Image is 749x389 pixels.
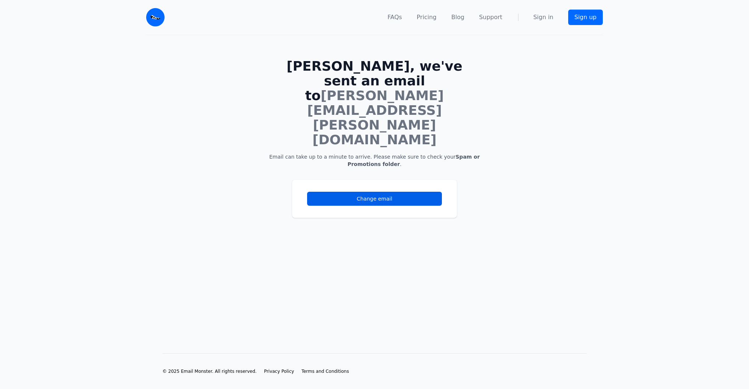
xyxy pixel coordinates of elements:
[451,13,464,22] a: Blog
[479,13,502,22] a: Support
[568,10,603,25] a: Sign up
[268,59,481,147] h1: [PERSON_NAME], we've sent an email to
[348,154,480,167] b: Spam or Promotions folder
[302,369,349,374] span: Terms and Conditions
[417,13,437,22] a: Pricing
[268,153,481,168] p: Email can take up to a minute to arrive. Please make sure to check your .
[307,88,444,147] span: [PERSON_NAME][EMAIL_ADDRESS][PERSON_NAME][DOMAIN_NAME]
[387,13,402,22] a: FAQs
[264,368,294,374] a: Privacy Policy
[162,368,257,374] li: © 2025 Email Monster. All rights reserved.
[264,369,294,374] span: Privacy Policy
[302,368,349,374] a: Terms and Conditions
[533,13,553,22] a: Sign in
[307,192,442,206] a: Change email
[146,8,165,26] img: Email Monster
